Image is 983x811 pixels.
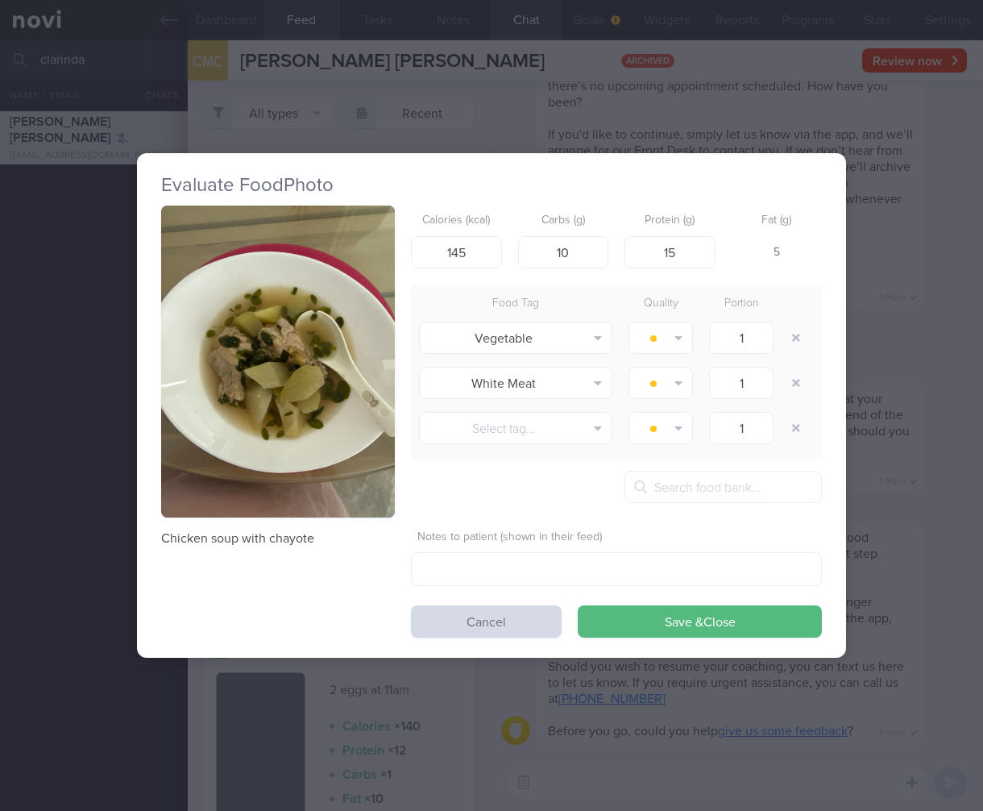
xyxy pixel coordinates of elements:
[419,412,612,444] button: Select tag...
[161,206,395,518] img: Chicken soup with chayote
[411,605,562,638] button: Cancel
[161,530,395,547] p: Chicken soup with chayote
[709,412,774,444] input: 1.0
[578,605,822,638] button: Save &Close
[738,214,816,228] label: Fat (g)
[709,367,774,399] input: 1.0
[518,236,609,268] input: 33
[732,236,823,270] div: 5
[417,214,496,228] label: Calories (kcal)
[709,322,774,354] input: 1.0
[701,293,782,315] div: Portion
[620,293,701,315] div: Quality
[624,471,822,503] input: Search food bank...
[161,173,822,198] h2: Evaluate Food Photo
[417,530,815,545] label: Notes to patient (shown in their feed)
[525,214,603,228] label: Carbs (g)
[419,322,612,354] button: Vegetable
[411,293,620,315] div: Food Tag
[631,214,709,228] label: Protein (g)
[411,236,502,268] input: 250
[419,367,612,399] button: White Meat
[624,236,715,268] input: 9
